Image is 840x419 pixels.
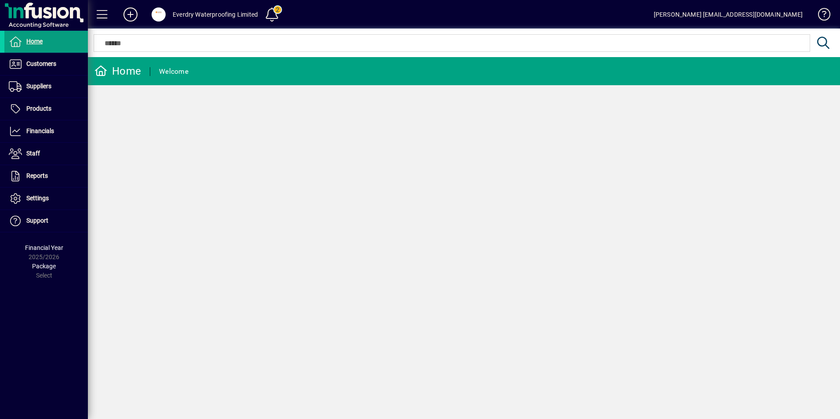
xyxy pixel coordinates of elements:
a: Financials [4,120,88,142]
span: Settings [26,195,49,202]
span: Package [32,263,56,270]
span: Products [26,105,51,112]
a: Settings [4,188,88,209]
span: Support [26,217,48,224]
span: Financial Year [25,244,63,251]
span: Reports [26,172,48,179]
span: Financials [26,127,54,134]
a: Customers [4,53,88,75]
div: Everdry Waterproofing Limited [173,7,258,22]
div: [PERSON_NAME] [EMAIL_ADDRESS][DOMAIN_NAME] [654,7,803,22]
span: Customers [26,60,56,67]
a: Staff [4,143,88,165]
a: Support [4,210,88,232]
a: Reports [4,165,88,187]
div: Home [94,64,141,78]
span: Staff [26,150,40,157]
span: Suppliers [26,83,51,90]
a: Products [4,98,88,120]
button: Profile [145,7,173,22]
a: Suppliers [4,76,88,98]
span: Home [26,38,43,45]
div: Welcome [159,65,188,79]
button: Add [116,7,145,22]
a: Knowledge Base [811,2,829,30]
